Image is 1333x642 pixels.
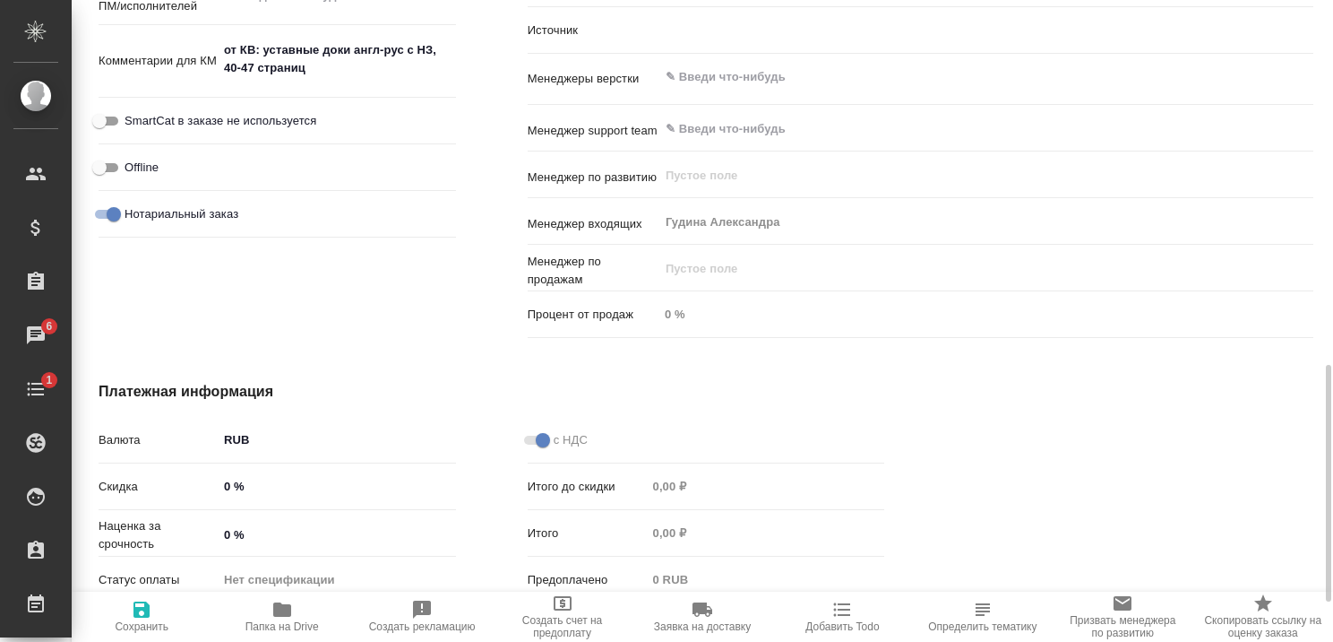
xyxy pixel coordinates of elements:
[528,22,658,39] p: Источник
[1303,75,1307,79] button: Open
[528,215,658,233] p: Менеджер входящих
[528,478,647,496] p: Итого до скидки
[1303,127,1307,131] button: Open
[528,571,647,589] p: Предоплачено
[352,592,492,642] button: Создать рекламацию
[99,381,884,403] h4: Платежная информация
[35,317,63,335] span: 6
[1063,614,1182,639] span: Призвать менеджера по развитию
[115,620,168,633] span: Сохранить
[658,15,1313,46] div: ​
[4,367,67,412] a: 1
[658,301,1313,327] input: Пустое поле
[647,567,885,593] input: Пустое поле
[528,70,658,88] p: Менеджеры верстки
[218,565,456,595] div: Нет спецификации
[1053,592,1192,642] button: Призвать менеджера по развитию
[125,205,238,223] span: Нотариальный заказ
[554,431,588,449] span: с НДС
[492,592,632,642] button: Создать счет на предоплату
[1193,592,1333,642] button: Скопировать ссылку на оценку заказа
[528,253,658,289] p: Менеджер по продажам
[664,117,1248,139] input: ✎ Введи что-нибудь
[632,592,772,642] button: Заявка на доставку
[218,473,456,499] input: ✎ Введи что-нибудь
[503,614,621,639] span: Создать счет на предоплату
[218,523,456,549] input: ✎ Введи что-нибудь
[218,425,456,455] div: RUB
[99,571,218,589] p: Статус оплаты
[369,620,476,633] span: Создать рекламацию
[928,620,1036,633] span: Определить тематику
[72,592,211,642] button: Сохранить
[528,169,658,187] p: Менеджер по развитию
[99,517,218,553] p: Наценка за срочность
[528,122,658,140] p: Менеджер support team
[125,112,316,130] span: SmartCat в заказе не используется
[654,620,751,633] span: Заявка на доставку
[211,592,351,642] button: Папка на Drive
[245,620,319,633] span: Папка на Drive
[99,431,218,449] p: Валюта
[664,257,1271,279] input: Пустое поле
[805,620,879,633] span: Добавить Todo
[4,313,67,358] a: 6
[528,525,647,542] p: Итого
[528,306,658,324] p: Процент от продаж
[218,35,456,83] textarea: от КВ: уставные доки англ-рус с НЗ, 40-47 страниц
[664,164,1271,186] input: Пустое поле
[664,66,1248,88] input: ✎ Введи что-нибудь
[35,371,63,389] span: 1
[772,592,912,642] button: Добавить Todo
[99,478,218,496] p: Скидка
[125,159,159,177] span: Offline
[99,52,218,70] p: Комментарии для КМ
[647,473,885,499] input: Пустое поле
[647,520,885,546] input: Пустое поле
[913,592,1053,642] button: Определить тематику
[1204,614,1322,639] span: Скопировать ссылку на оценку заказа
